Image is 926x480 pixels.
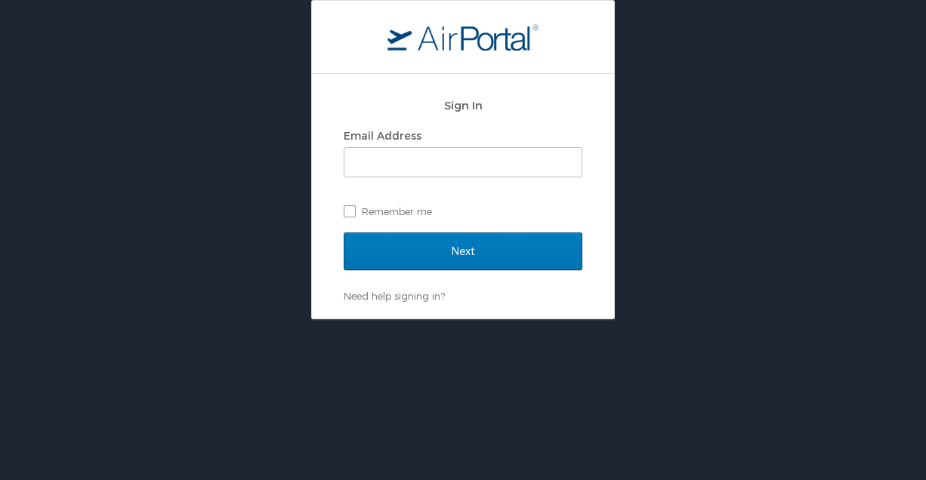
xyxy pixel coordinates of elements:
[344,290,445,302] a: Need help signing in?
[344,97,582,114] h2: Sign In
[344,200,582,223] label: Remember me
[387,23,539,51] img: logo
[344,232,582,270] input: Next
[344,129,421,142] label: Email Address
